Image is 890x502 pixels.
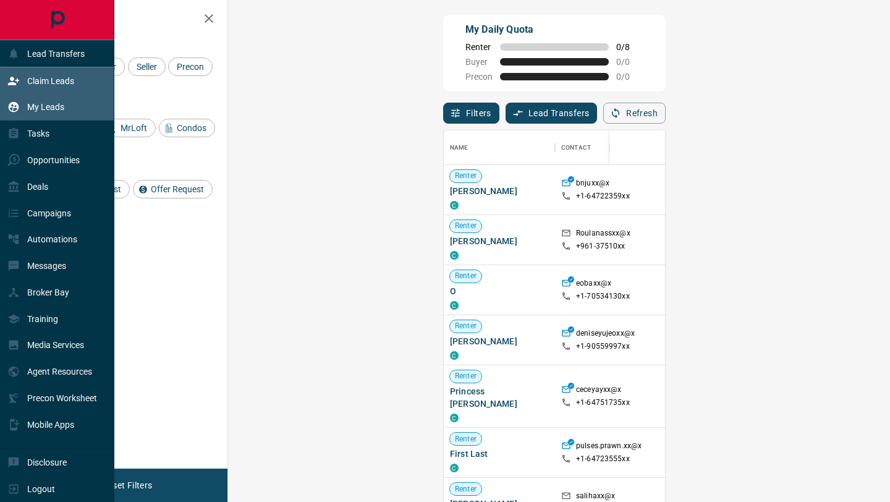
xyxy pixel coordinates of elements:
[450,434,481,445] span: Renter
[465,22,643,37] p: My Daily Quota
[172,62,208,72] span: Precon
[146,184,208,194] span: Offer Request
[450,251,459,260] div: condos.ca
[444,130,555,165] div: Name
[576,241,625,252] p: +961- 37510xx
[450,235,549,247] span: [PERSON_NAME]
[450,414,459,422] div: condos.ca
[450,464,459,472] div: condos.ca
[506,103,598,124] button: Lead Transfers
[465,57,493,67] span: Buyer
[450,448,549,460] span: First Last
[450,335,549,347] span: [PERSON_NAME]
[40,12,215,27] h2: Filters
[576,441,642,454] p: pulses.prawn.xx@x
[465,42,493,52] span: Renter
[603,103,666,124] button: Refresh
[576,228,630,241] p: Roulanassxx@x
[576,341,630,352] p: +1- 90559997xx
[576,291,630,302] p: +1- 70534130xx
[576,385,621,398] p: ceceyayxx@x
[576,278,611,291] p: eobaxx@x
[94,475,160,496] button: Reset Filters
[443,103,499,124] button: Filters
[450,201,459,210] div: condos.ca
[159,119,215,137] div: Condos
[450,371,481,381] span: Renter
[616,57,643,67] span: 0 / 0
[450,130,468,165] div: Name
[103,119,156,137] div: MrLoft
[616,42,643,52] span: 0 / 8
[450,385,549,410] span: Princess [PERSON_NAME]
[172,123,211,133] span: Condos
[555,130,654,165] div: Contact
[450,321,481,331] span: Renter
[450,271,481,281] span: Renter
[450,171,481,181] span: Renter
[168,57,213,76] div: Precon
[133,180,213,198] div: Offer Request
[132,62,161,72] span: Seller
[576,398,630,408] p: +1- 64751735xx
[616,72,643,82] span: 0 / 0
[576,454,630,464] p: +1- 64723555xx
[561,130,591,165] div: Contact
[450,221,481,231] span: Renter
[450,351,459,360] div: condos.ca
[450,484,481,495] span: Renter
[450,285,549,297] span: O
[450,301,459,310] div: condos.ca
[116,123,151,133] span: MrLoft
[128,57,166,76] div: Seller
[576,178,609,191] p: bnjuxx@x
[576,191,630,202] p: +1- 64722359xx
[465,72,493,82] span: Precon
[576,328,635,341] p: deniseyujeoxx@x
[450,185,549,197] span: [PERSON_NAME]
